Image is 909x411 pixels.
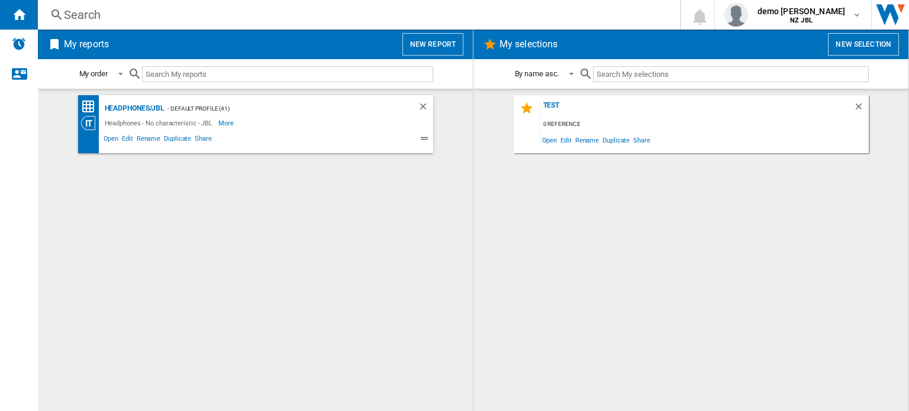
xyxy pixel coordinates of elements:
[81,99,102,114] div: Price Matrix
[418,101,433,116] div: Delete
[218,116,236,130] span: More
[540,117,869,132] div: 0 reference
[102,133,121,147] span: Open
[402,33,463,56] button: New report
[79,69,108,78] div: My order
[573,132,601,148] span: Rename
[757,5,846,17] span: demo [PERSON_NAME]
[120,133,135,147] span: Edit
[497,33,560,56] h2: My selections
[12,37,26,51] img: alerts-logo.svg
[102,101,165,116] div: Headphones/JBL
[593,66,868,82] input: Search My selections
[135,133,162,147] span: Rename
[724,3,748,27] img: profile.jpg
[540,101,853,117] div: Test
[559,132,573,148] span: Edit
[790,17,813,24] b: NZ JBL
[193,133,214,147] span: Share
[601,132,631,148] span: Duplicate
[540,132,559,148] span: Open
[828,33,899,56] button: New selection
[64,7,649,23] div: Search
[165,101,394,116] div: - Default profile (41)
[62,33,111,56] h2: My reports
[142,66,433,82] input: Search My reports
[162,133,193,147] span: Duplicate
[853,101,869,117] div: Delete
[631,132,652,148] span: Share
[81,116,102,130] div: Category View
[515,69,559,78] div: By name asc.
[102,116,218,130] div: Headphones - No characteristic - JBL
